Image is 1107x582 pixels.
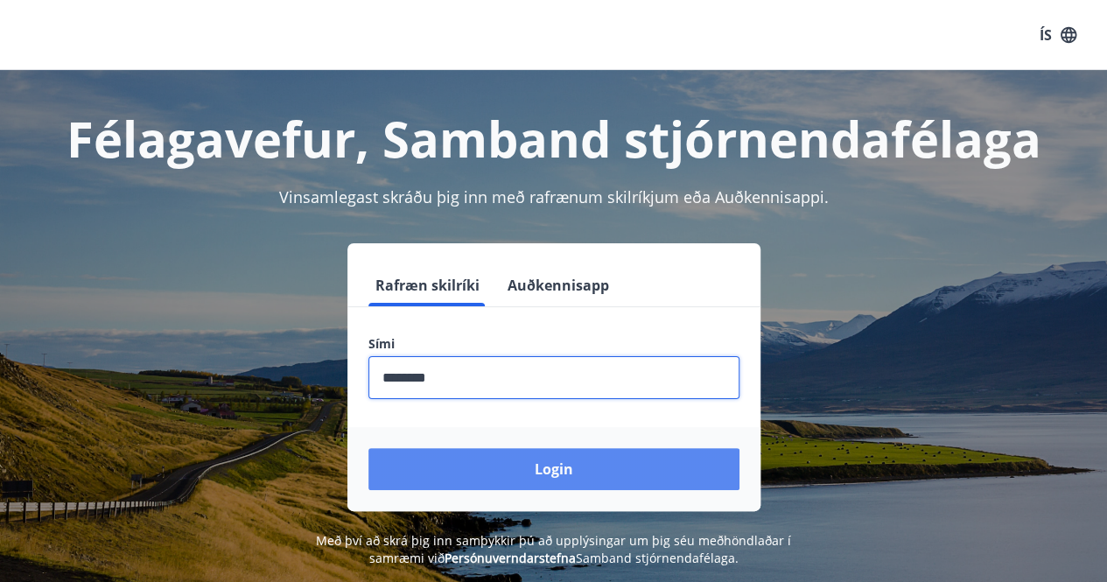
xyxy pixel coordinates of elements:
[445,550,576,566] a: Persónuverndarstefna
[1030,19,1086,51] button: ÍS
[279,186,829,207] span: Vinsamlegast skráðu þig inn með rafrænum skilríkjum eða Auðkennisappi.
[368,448,739,490] button: Login
[316,532,791,566] span: Með því að skrá þig inn samþykkir þú að upplýsingar um þig séu meðhöndlaðar í samræmi við Samband...
[368,264,487,306] button: Rafræn skilríki
[501,264,616,306] button: Auðkennisapp
[368,335,739,353] label: Sími
[21,105,1086,172] h1: Félagavefur, Samband stjórnendafélaga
